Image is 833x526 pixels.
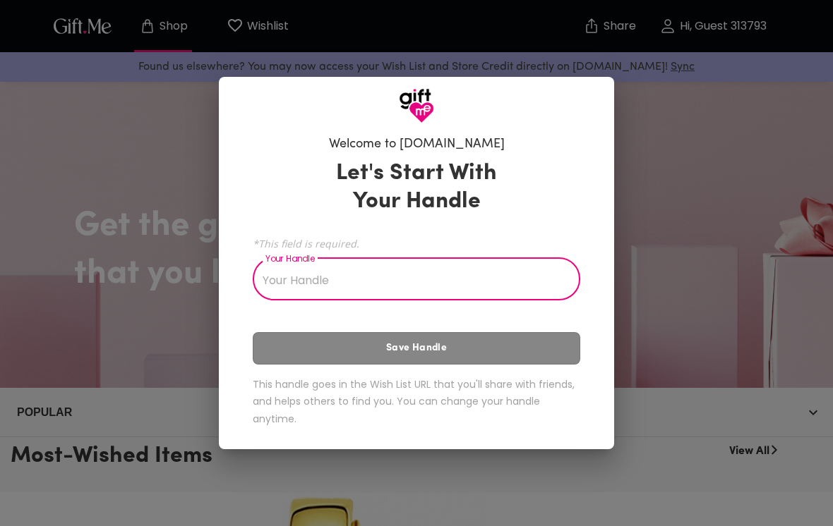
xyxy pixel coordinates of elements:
input: Your Handle [253,261,565,300]
h3: Let's Start With Your Handle [318,159,515,216]
img: GiftMe Logo [399,88,434,123]
h6: This handle goes in the Wish List URL that you'll share with friends, and helps others to find yo... [253,376,580,428]
span: *This field is required. [253,237,580,250]
h6: Welcome to [DOMAIN_NAME] [329,136,505,153]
